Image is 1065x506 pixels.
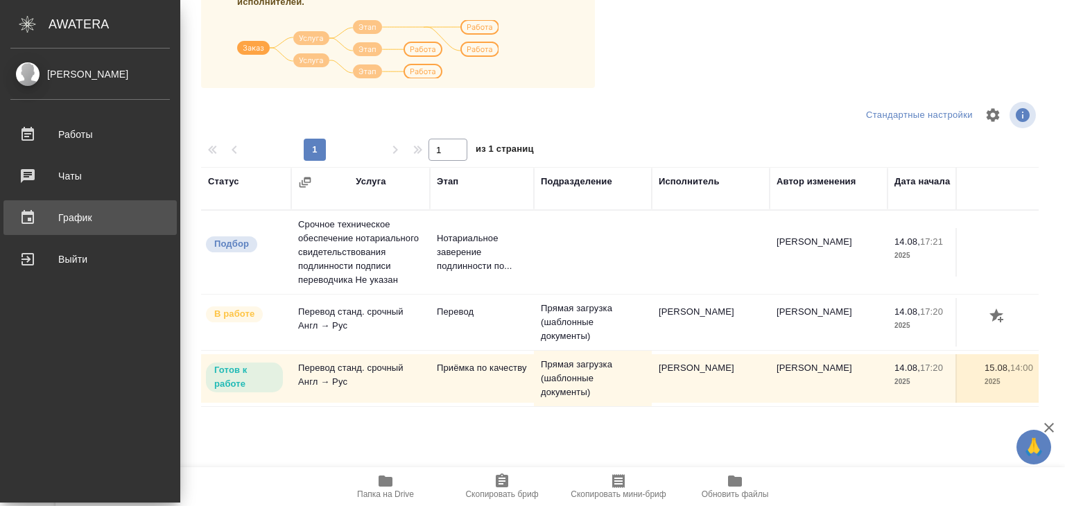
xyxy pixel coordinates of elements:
[677,467,793,506] button: Обновить файлы
[894,306,920,317] p: 14.08,
[10,67,170,82] div: [PERSON_NAME]
[444,467,560,506] button: Скопировать бриф
[652,354,770,403] td: [PERSON_NAME]
[356,175,386,189] div: Услуга
[534,351,652,406] td: Прямая загрузка (шаблонные документы)
[659,175,720,189] div: Исполнитель
[327,467,444,506] button: Папка на Drive
[291,298,430,347] td: Перевод станд. срочный Англ → Рус
[777,175,856,189] div: Автор изменения
[920,306,943,317] p: 17:20
[476,141,534,161] span: из 1 страниц
[3,159,177,193] a: Чаты
[1010,102,1039,128] span: Посмотреть информацию
[3,242,177,277] a: Выйти
[357,489,414,499] span: Папка на Drive
[291,354,430,403] td: Перевод станд. срочный Англ → Рус
[571,489,666,499] span: Скопировать мини-бриф
[437,305,527,319] p: Перевод
[1016,430,1051,464] button: 🙏
[894,249,971,263] p: 2025
[10,249,170,270] div: Выйти
[541,175,612,189] div: Подразделение
[652,298,770,347] td: [PERSON_NAME]
[208,175,239,189] div: Статус
[894,175,950,189] div: Дата начала
[770,298,887,347] td: [PERSON_NAME]
[863,105,976,126] div: split button
[214,307,254,321] p: В работе
[437,175,458,189] div: Этап
[298,175,312,189] button: Сгруппировать
[894,363,920,373] p: 14.08,
[1022,433,1046,462] span: 🙏
[437,361,527,375] p: Приёмка по качеству
[465,489,538,499] span: Скопировать бриф
[291,211,430,294] td: Срочное техническое обеспечение нотариального свидетельствования подлинности подписи переводчика ...
[894,236,920,247] p: 14.08,
[10,207,170,228] div: График
[534,295,652,350] td: Прямая загрузка (шаблонные документы)
[920,363,943,373] p: 17:20
[49,10,180,38] div: AWATERA
[560,467,677,506] button: Скопировать мини-бриф
[3,200,177,235] a: График
[986,305,1010,329] button: Добавить оценку
[976,98,1010,132] span: Настроить таблицу
[770,228,887,277] td: [PERSON_NAME]
[894,319,971,333] p: 2025
[702,489,769,499] span: Обновить файлы
[770,354,887,403] td: [PERSON_NAME]
[920,236,943,247] p: 17:21
[437,232,527,273] p: Нотариальное заверение подлинности по...
[10,124,170,145] div: Работы
[10,166,170,186] div: Чаты
[894,375,971,389] p: 2025
[214,363,275,391] p: Готов к работе
[3,117,177,152] a: Работы
[214,237,249,251] p: Подбор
